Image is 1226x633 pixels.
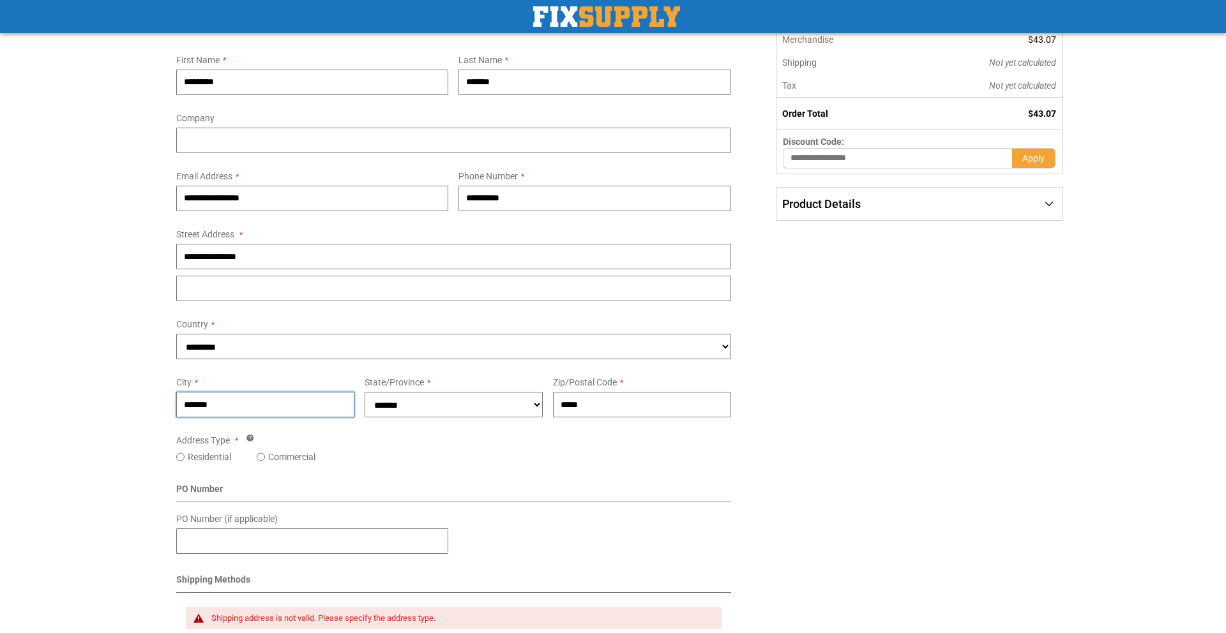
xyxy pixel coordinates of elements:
span: Not yet calculated [989,80,1056,91]
a: store logo [533,6,680,27]
th: Tax [776,74,903,98]
button: Apply [1012,148,1056,168]
label: Residential [188,451,231,463]
span: Not yet calculated [989,57,1056,68]
img: Fix Industrial Supply [533,6,680,27]
span: Discount Code: [783,137,844,147]
span: $43.07 [1028,34,1056,45]
strong: Order Total [782,108,828,119]
span: Email Address [176,171,232,181]
label: Commercial [268,451,315,463]
span: Apply [1022,153,1045,163]
span: Zip/Postal Code [553,377,617,387]
span: Product Details [782,197,861,211]
span: City [176,377,192,387]
span: Phone Number [458,171,518,181]
th: Merchandise [776,28,903,51]
div: Shipping address is not valid. Please specify the address type. [211,613,709,623]
span: Company [176,113,215,123]
span: Street Address [176,229,234,239]
span: Shipping [782,57,817,68]
span: Address Type [176,435,230,445]
span: State/Province [365,377,424,387]
span: $43.07 [1028,108,1056,119]
span: Last Name [458,55,502,65]
div: Shipping Methods [176,573,731,593]
span: PO Number (if applicable) [176,514,278,524]
div: PO Number [176,482,731,502]
span: First Name [176,55,220,65]
span: Country [176,319,208,329]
